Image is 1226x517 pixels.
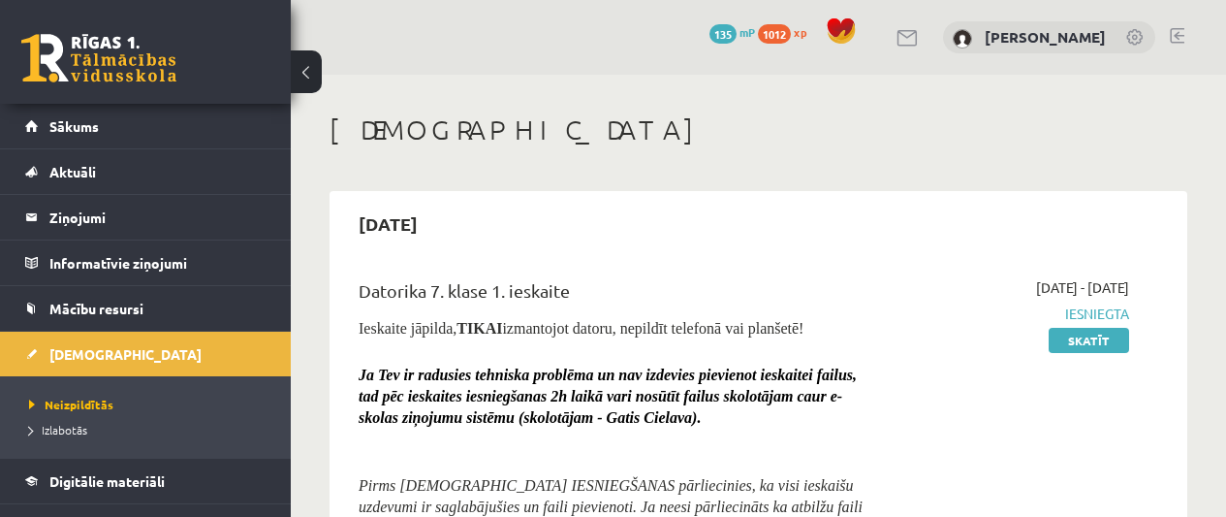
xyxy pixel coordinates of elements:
legend: Informatīvie ziņojumi [49,241,267,285]
a: Neizpildītās [29,396,271,413]
span: Mācību resursi [49,300,143,317]
legend: Ziņojumi [49,195,267,240]
a: [PERSON_NAME] [985,27,1106,47]
a: Informatīvie ziņojumi [25,241,267,285]
a: 1012 xp [758,24,816,40]
span: Aktuāli [49,163,96,180]
h1: [DEMOGRAPHIC_DATA] [330,113,1187,146]
img: Rinalds Štromanis [953,29,972,48]
span: Digitālie materiāli [49,472,165,490]
a: Aktuāli [25,149,267,194]
span: Sākums [49,117,99,135]
b: TIKAI [456,320,502,337]
a: [DEMOGRAPHIC_DATA] [25,332,267,376]
a: Skatīt [1049,328,1129,353]
span: Iesniegta [892,304,1129,324]
span: Neizpildītās [29,397,113,412]
span: xp [794,24,806,40]
span: 1012 [758,24,791,44]
span: [DATE] - [DATE] [1036,277,1129,298]
span: mP [739,24,755,40]
a: Rīgas 1. Tālmācības vidusskola [21,34,176,82]
a: 135 mP [709,24,755,40]
h2: [DATE] [339,201,437,246]
span: Ja Tev ir radusies tehniska problēma un nav izdevies pievienot ieskaitei failus, tad pēc ieskaite... [359,367,857,426]
a: Mācību resursi [25,286,267,331]
a: Ziņojumi [25,195,267,240]
a: Digitālie materiāli [25,459,267,503]
span: Ieskaite jāpilda, izmantojot datoru, nepildīt telefonā vai planšetē! [359,320,803,337]
span: Izlabotās [29,422,87,437]
span: [DEMOGRAPHIC_DATA] [49,345,202,363]
span: 135 [709,24,737,44]
div: Datorika 7. klase 1. ieskaite [359,277,863,313]
a: Izlabotās [29,421,271,438]
a: Sākums [25,104,267,148]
